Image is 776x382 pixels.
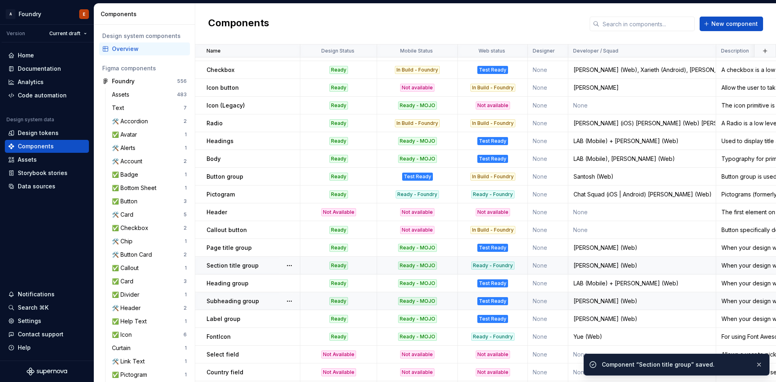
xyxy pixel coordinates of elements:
div: In Build - Foundry [470,173,515,181]
div: Analytics [18,78,44,86]
a: Home [5,49,89,62]
input: Search in components... [599,17,695,31]
div: Ready [329,101,348,110]
div: 1 [185,145,187,151]
div: Documentation [18,65,61,73]
div: 3 [183,278,187,285]
div: Help [18,344,31,352]
div: Test Ready [477,279,508,287]
div: Design system data [6,116,54,123]
div: 483 [177,91,187,98]
p: Country field [207,368,243,376]
div: Ready [329,297,348,305]
a: Text7 [109,101,190,114]
div: [PERSON_NAME] (Web) [569,244,715,252]
div: In Build - Foundry [470,119,515,127]
a: Foundry556 [99,75,190,88]
a: ✅ Card3 [109,275,190,288]
div: Foundry [112,77,135,85]
div: Test Ready [477,297,508,305]
div: [PERSON_NAME] (Web) [569,262,715,270]
div: ✅ Pictogram [112,371,150,379]
div: Ready [329,66,348,74]
div: Design system components [102,32,187,40]
p: Label group [207,315,240,323]
div: In Build - Foundry [395,119,440,127]
div: Version [6,30,25,37]
p: Design Status [321,48,354,54]
div: Design tokens [18,129,59,137]
button: Notifications [5,288,89,301]
a: Assets [5,153,89,166]
td: None [568,346,716,363]
td: None [528,239,568,257]
p: Designer [533,48,555,54]
a: 🛠️ Accordion2 [109,115,190,128]
div: Foundry [19,10,41,18]
div: 1 [185,291,187,298]
p: Body [207,155,221,163]
div: Ready [329,137,348,145]
p: Pictogram [207,190,235,198]
td: None [528,363,568,381]
span: New component [711,20,758,28]
div: A [6,9,15,19]
div: 🛠️ Button Card [112,251,155,259]
a: ✅ Bottom Sheet1 [109,182,190,194]
a: ✅ Button3 [109,195,190,208]
a: Analytics [5,76,89,89]
div: 556 [177,78,187,84]
div: Not available [400,208,434,216]
div: Code automation [18,91,67,99]
div: Text [112,104,127,112]
p: Developer / Squad [573,48,618,54]
div: Figma components [102,64,187,72]
button: Search ⌘K [5,301,89,314]
div: Ready - Foundry [396,190,439,198]
p: Select field [207,350,239,359]
div: [PERSON_NAME] (Web) [569,315,715,323]
div: Contact support [18,330,63,338]
div: 1 [185,185,187,191]
div: [PERSON_NAME] [569,84,715,92]
td: None [528,257,568,274]
a: ✅ Badge1 [109,168,190,181]
div: Test Ready [477,137,508,145]
div: Assets [18,156,37,164]
p: Callout button [207,226,247,234]
a: Components [5,140,89,153]
a: Supernova Logo [27,367,67,376]
p: Header [207,208,227,216]
div: 🛠️ Alerts [112,144,139,152]
div: Not available [400,226,434,234]
div: Curtain [112,344,134,352]
div: [PERSON_NAME] (Web), Xarieth (Android), [PERSON_NAME] (iOS) [569,66,715,74]
div: LAB (Mobile) + [PERSON_NAME] (Web) [569,279,715,287]
div: 5 [183,211,187,218]
div: Home [18,51,34,59]
p: FontIcon [207,333,231,341]
div: Test Ready [477,315,508,323]
div: 1 [185,238,187,245]
div: Data sources [18,182,55,190]
div: Ready [329,279,348,287]
div: 2 [183,251,187,258]
div: 1 [185,171,187,178]
div: Test Ready [402,173,433,181]
a: 🛠️ Account2 [109,155,190,168]
div: Not Available [321,368,356,376]
button: Contact support [5,328,89,341]
a: Data sources [5,180,89,193]
td: None [528,168,568,186]
div: 1 [185,371,187,378]
div: Ready - Foundry [471,262,515,270]
div: Test Ready [477,155,508,163]
td: None [528,61,568,79]
div: Ready - MOJO [398,262,437,270]
div: 🛠️ Accordion [112,117,151,125]
div: 7 [183,105,187,111]
div: Test Ready [477,66,508,74]
a: Assets483 [109,88,190,101]
button: Current draft [46,28,91,39]
td: None [528,186,568,203]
